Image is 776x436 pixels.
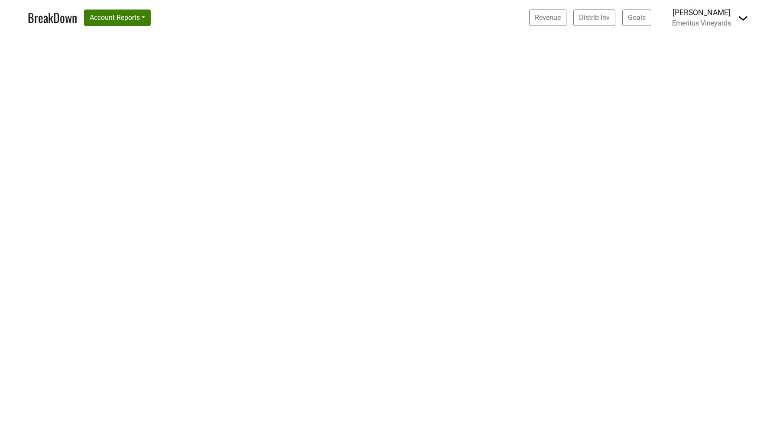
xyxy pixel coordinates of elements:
span: Emeritus Vineyards [672,19,731,27]
a: Goals [622,10,651,26]
a: Distrib Inv [573,10,615,26]
a: BreakDown [28,9,77,27]
div: [PERSON_NAME] [672,7,731,18]
img: Dropdown Menu [738,13,748,23]
a: Revenue [529,10,566,26]
button: Account Reports [84,10,151,26]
